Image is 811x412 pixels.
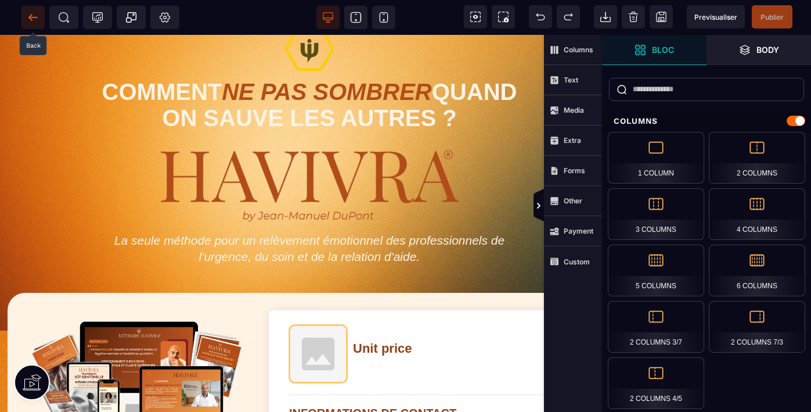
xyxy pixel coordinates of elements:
strong: Payment [564,227,593,235]
strong: Other [564,196,582,205]
div: 5 Columns [608,245,704,296]
div: 2 Columns 7/3 [709,301,805,353]
span: Tracking [92,12,103,23]
h1: COMMENT QUAND ON SAUVE LES AUTRES ? [95,38,524,102]
strong: Body [756,45,779,54]
span: Screenshot [492,5,515,28]
div: 1 Column [608,132,704,184]
span: Preview [687,5,745,28]
strong: Extra [564,136,581,145]
img: 10512a97cbcd0507c0eb139e5d60e017_6852c9ed76e91_SLIDE_2_ELEARNING.pdf-removebg-preview_(1).png [158,108,460,192]
div: 2 Columns [709,132,805,184]
h5: INFORMATIONS DE CONTACT [289,372,574,385]
strong: Bloc [652,45,674,54]
div: 3 Columns [608,188,704,240]
span: SEO [58,12,70,23]
strong: Media [564,106,584,114]
span: Previsualiser [694,13,737,22]
strong: Text [564,76,578,84]
strong: Columns [564,45,593,54]
div: 2 Columns 4/5 [608,357,704,409]
div: 4 Columns [709,188,805,240]
span: Open Layer Manager [707,35,811,65]
div: 6 Columns [709,245,805,296]
span: Setting Body [159,12,171,23]
span: Open Blocks [602,35,707,65]
i: La seule méthode pour un relèvement émotionnel des professionnels de l'urgence, du soin et de la ... [114,199,508,228]
strong: Forms [564,166,585,175]
img: 3cd3f992ad9495e227d6734631707c4b_SLIDE_2_ELEARNING.pdf-removebg-preview.png [25,278,251,406]
span: Popup [125,12,137,23]
span: View components [464,5,487,28]
strong: Custom [564,257,590,266]
div: 2 Columns 3/7 [608,301,704,353]
div: Columns [602,110,811,132]
img: Product image [289,290,347,348]
span: Publier [760,13,784,22]
span: Unit price [353,306,412,321]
